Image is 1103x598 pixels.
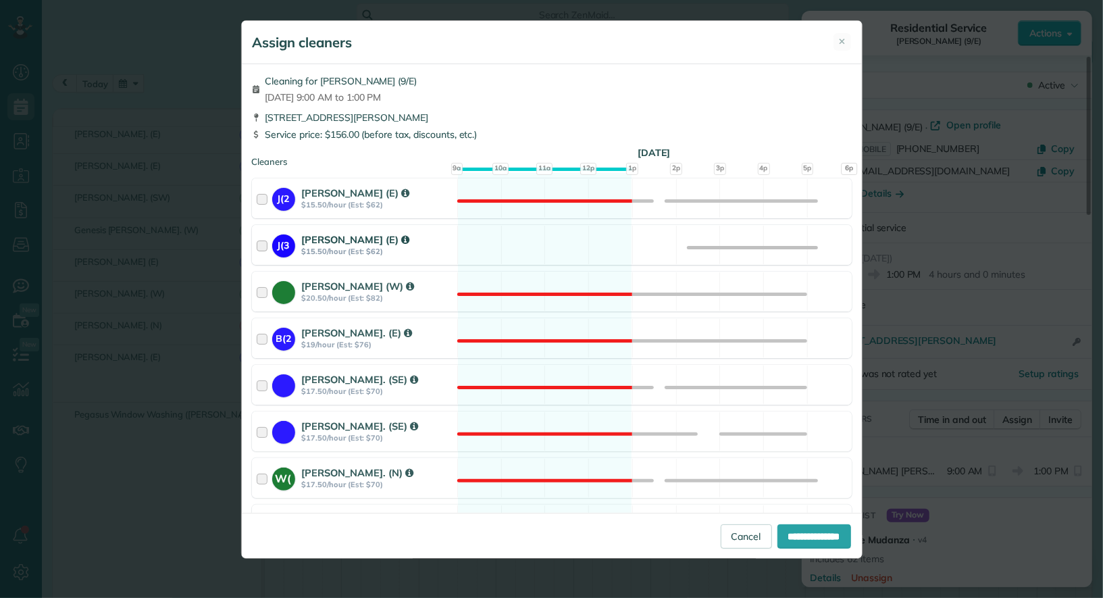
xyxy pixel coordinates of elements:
[302,293,453,303] strong: $20.50/hour (Est: $82)
[272,188,295,206] strong: J(2
[272,328,295,346] strong: B(2
[302,340,453,349] strong: $19/hour (Est: $76)
[302,200,453,209] strong: $15.50/hour (Est: $62)
[839,35,846,48] span: ✕
[272,468,295,487] strong: W(
[253,33,353,52] h5: Assign cleaners
[265,91,417,104] span: [DATE] 9:00 AM to 1:00 PM
[302,326,412,339] strong: [PERSON_NAME]. (E)
[302,280,414,293] strong: [PERSON_NAME] (W)
[252,111,852,124] div: [STREET_ADDRESS][PERSON_NAME]
[272,234,295,253] strong: J(3
[302,186,409,199] strong: [PERSON_NAME] (E)
[302,387,453,396] strong: $17.50/hour (Est: $70)
[302,373,418,386] strong: [PERSON_NAME]. (SE)
[252,155,852,159] div: Cleaners
[302,420,418,432] strong: [PERSON_NAME]. (SE)
[302,247,453,256] strong: $15.50/hour (Est: $62)
[265,74,417,88] span: Cleaning for [PERSON_NAME] (9/E)
[302,233,409,246] strong: [PERSON_NAME] (E)
[302,466,413,479] strong: [PERSON_NAME]. (N)
[721,524,772,549] a: Cancel
[302,480,453,489] strong: $17.50/hour (Est: $70)
[252,128,852,141] div: Service price: $156.00 (before tax, discounts, etc.)
[302,433,453,443] strong: $17.50/hour (Est: $70)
